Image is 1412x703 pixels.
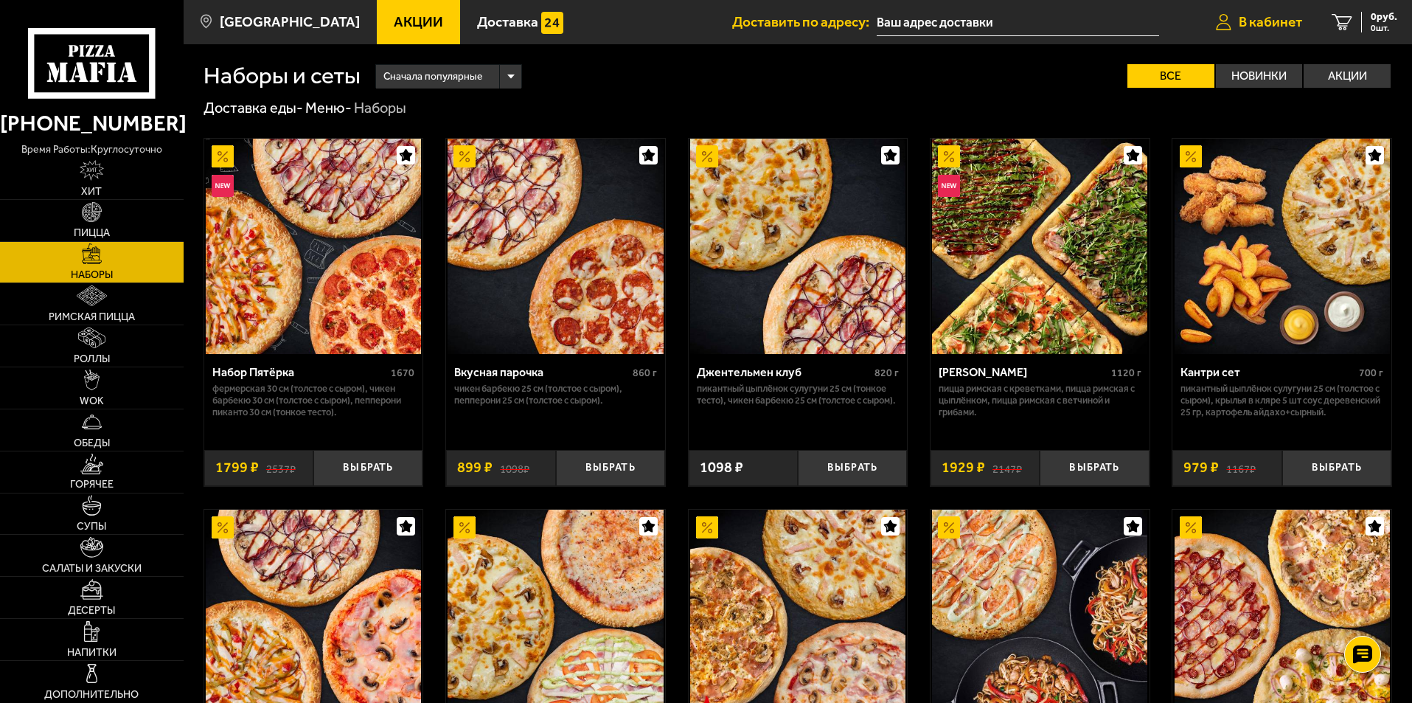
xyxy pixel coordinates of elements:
[732,15,877,29] span: Доставить по адресу:
[453,516,476,538] img: Акционный
[1127,64,1214,88] label: Все
[74,438,110,449] span: Обеды
[633,367,657,379] span: 860 г
[556,450,665,486] button: Выбрать
[204,139,423,354] a: АкционныйНовинкаНабор Пятёрка
[215,460,259,475] span: 1799 ₽
[44,690,139,700] span: Дополнительно
[391,367,414,379] span: 1670
[212,383,415,418] p: Фермерская 30 см (толстое с сыром), Чикен Барбекю 30 см (толстое с сыром), Пепперони Пиканто 30 с...
[992,460,1022,475] s: 2147 ₽
[1226,460,1256,475] s: 1167 ₽
[212,516,234,538] img: Акционный
[939,365,1107,379] div: [PERSON_NAME]
[446,139,665,354] a: АкционныйВкусная парочка
[877,9,1159,36] input: Ваш адрес доставки
[305,99,352,117] a: Меню-
[80,396,104,406] span: WOK
[1304,64,1391,88] label: Акции
[541,12,563,34] img: 15daf4d41897b9f0e9f617042186c801.svg
[689,139,908,354] a: АкционныйДжентельмен клуб
[212,365,388,379] div: Набор Пятёрка
[206,139,421,354] img: Набор Пятёрка
[266,460,296,475] s: 2537 ₽
[931,139,1150,354] a: АкционныйНовинкаМама Миа
[49,312,135,322] span: Римская пицца
[68,606,115,616] span: Десерты
[1172,139,1391,354] a: АкционныйКантри сет
[354,99,406,118] div: Наборы
[938,516,960,538] img: Акционный
[477,15,538,29] span: Доставка
[313,450,422,486] button: Выбрать
[942,460,985,475] span: 1929 ₽
[697,365,872,379] div: Джентельмен клуб
[394,15,443,29] span: Акции
[1111,367,1141,379] span: 1120 г
[1180,365,1355,379] div: Кантри сет
[212,175,234,197] img: Новинка
[1183,460,1219,475] span: 979 ₽
[74,228,110,238] span: Пицца
[220,15,360,29] span: [GEOGRAPHIC_DATA]
[71,270,113,280] span: Наборы
[696,145,718,167] img: Акционный
[77,522,106,532] span: Супы
[1180,145,1202,167] img: Акционный
[204,64,361,88] h1: Наборы и сеты
[67,648,116,658] span: Напитки
[1216,64,1303,88] label: Новинки
[696,516,718,538] img: Акционный
[798,450,907,486] button: Выбрать
[448,139,663,354] img: Вкусная парочка
[1371,12,1397,22] span: 0 руб.
[690,139,905,354] img: Джентельмен клуб
[454,383,657,406] p: Чикен Барбекю 25 см (толстое с сыром), Пепперони 25 см (толстое с сыром).
[1282,450,1391,486] button: Выбрать
[457,460,493,475] span: 899 ₽
[500,460,529,475] s: 1098 ₽
[938,145,960,167] img: Акционный
[1239,15,1302,29] span: В кабинет
[204,99,303,117] a: Доставка еды-
[1180,383,1383,418] p: Пикантный цыплёнок сулугуни 25 см (толстое с сыром), крылья в кляре 5 шт соус деревенский 25 гр, ...
[939,383,1141,418] p: Пицца Римская с креветками, Пицца Римская с цыплёнком, Пицца Римская с ветчиной и грибами.
[1180,516,1202,538] img: Акционный
[42,564,142,574] span: Салаты и закуски
[383,63,482,91] span: Сначала популярные
[1175,139,1390,354] img: Кантри сет
[212,145,234,167] img: Акционный
[700,460,743,475] span: 1098 ₽
[74,354,110,364] span: Роллы
[874,367,899,379] span: 820 г
[70,479,114,490] span: Горячее
[454,365,629,379] div: Вкусная парочка
[81,187,102,197] span: Хит
[932,139,1147,354] img: Мама Миа
[697,383,900,406] p: Пикантный цыплёнок сулугуни 25 см (тонкое тесто), Чикен Барбекю 25 см (толстое с сыром).
[1359,367,1383,379] span: 700 г
[1040,450,1149,486] button: Выбрать
[1371,24,1397,32] span: 0 шт.
[453,145,476,167] img: Акционный
[938,175,960,197] img: Новинка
